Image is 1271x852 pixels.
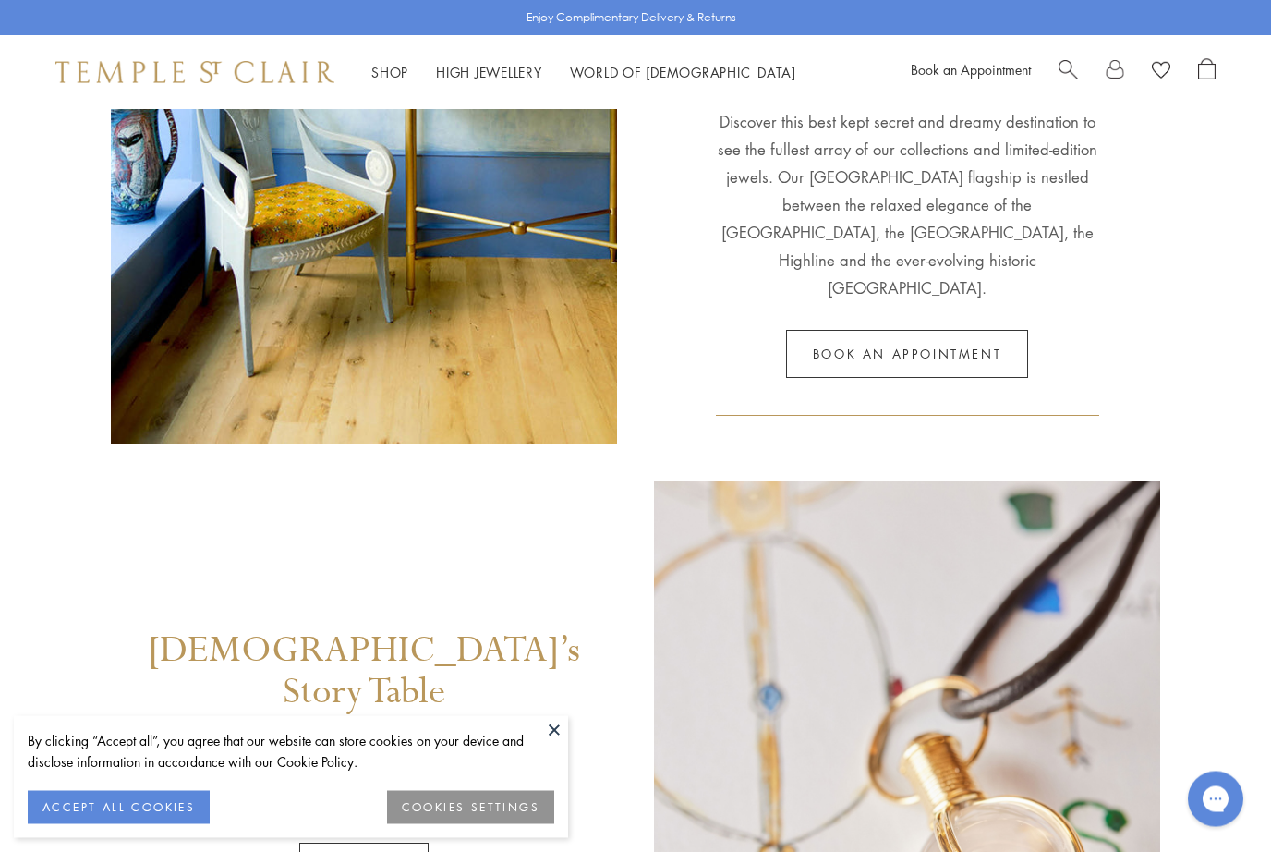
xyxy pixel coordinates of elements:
button: COOKIES SETTINGS [387,791,554,824]
a: Book an Appointment [911,60,1031,79]
div: By clicking “Accept all”, you agree that our website can store cookies on your device and disclos... [28,730,554,773]
a: High JewelleryHigh Jewellery [436,63,542,81]
a: ShopShop [371,63,408,81]
h1: [DEMOGRAPHIC_DATA]’s Story Table [111,631,617,733]
nav: Main navigation [371,61,796,84]
a: Open Shopping Bag [1198,58,1216,86]
a: World of [DEMOGRAPHIC_DATA]World of [DEMOGRAPHIC_DATA] [570,63,796,81]
a: Search [1059,58,1078,86]
a: View Wishlist [1152,58,1170,86]
p: Discover this best kept secret and dreamy destination to see the fullest array of our collections... [716,72,1099,303]
button: ACCEPT ALL COOKIES [28,791,210,824]
img: Temple St. Clair [55,61,334,83]
a: Book an appointment [786,331,1028,379]
iframe: Gorgias live chat messenger [1179,765,1253,834]
p: Enjoy Complimentary Delivery & Returns [527,8,736,27]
